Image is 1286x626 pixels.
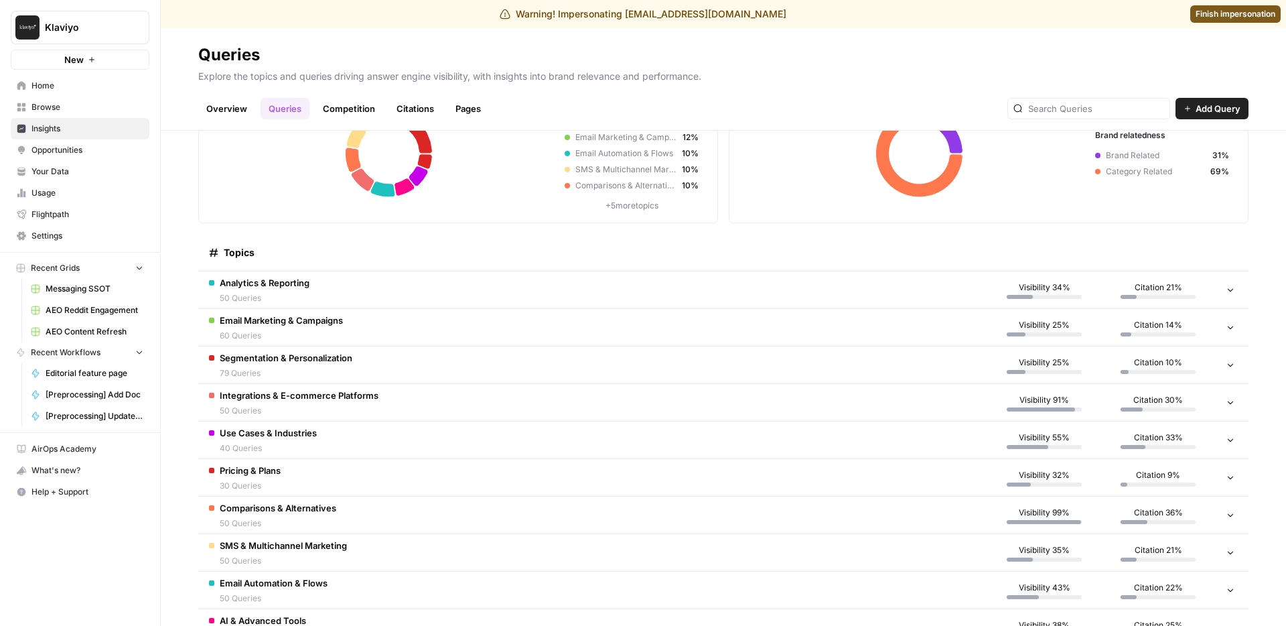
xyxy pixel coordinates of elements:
div: What's new? [11,460,149,481]
span: Email Marketing & Campaigns [220,314,343,327]
span: Home [31,80,143,92]
span: 50 Queries [220,405,378,417]
span: 10% [682,147,699,160]
span: 30 Queries [220,480,281,492]
a: Overview [198,98,255,119]
span: SMS & Multichannel Marketing [220,539,347,552]
a: Citations [388,98,442,119]
span: Help + Support [31,486,143,498]
span: Visibility 55% [1019,432,1070,444]
a: Settings [11,225,149,247]
a: Opportunities [11,139,149,161]
a: Queries [261,98,309,119]
span: 50 Queries [220,592,328,605]
span: Topics [224,246,255,259]
span: 60 Queries [220,330,343,342]
span: Visibility 91% [1019,394,1069,406]
span: Visibility 25% [1019,357,1070,369]
span: Add Query [1196,102,1240,115]
span: Citation 36% [1134,507,1183,519]
span: Comparisons & Alternatives [575,180,676,192]
span: [Preprocessing] Add Doc [46,389,143,401]
a: Editorial feature page [25,363,149,384]
span: [Preprocessing] Update SSOT [46,410,143,422]
span: Recent Workflows [31,347,100,359]
span: Opportunities [31,144,143,156]
span: Citation 10% [1134,357,1182,369]
span: Visibility 99% [1019,507,1070,519]
span: 69% [1210,166,1229,178]
span: Email Automation & Flows [575,147,676,160]
a: Home [11,75,149,97]
span: Flightpath [31,208,143,221]
span: Email Marketing & Campaigns [575,131,677,143]
span: 50 Queries [220,292,309,304]
a: [Preprocessing] Update SSOT [25,405,149,427]
span: Citation 33% [1134,432,1183,444]
span: 50 Queries [220,555,347,567]
p: Explore the topics and queries driving answer engine visibility, with insights into brand relevan... [198,66,1248,83]
span: Visibility 32% [1019,469,1070,481]
a: [Preprocessing] Add Doc [25,384,149,405]
span: Your Data [31,166,143,178]
button: What's new? [11,460,149,481]
a: Insights [11,118,149,139]
span: Citation 30% [1133,394,1183,406]
span: Recent Grids [31,262,80,274]
span: 40 Queries [220,442,317,454]
span: New [64,53,84,66]
span: 10% [682,180,699,192]
a: Usage [11,182,149,204]
img: Klaviyo Logo [15,15,40,40]
a: Your Data [11,161,149,182]
button: Workspace: Klaviyo [11,11,149,44]
div: Queries [198,44,260,66]
span: Citation 22% [1134,582,1183,594]
span: Visibility 35% [1019,544,1070,556]
a: Flightpath [11,204,149,225]
span: Visibility 25% [1019,319,1070,331]
span: Integrations & E-commerce Platforms [220,389,378,402]
span: Citation 14% [1134,319,1182,331]
span: Email Automation & Flows [220,576,328,590]
a: Competition [315,98,383,119]
a: AEO Content Refresh [25,321,149,342]
span: 10% [682,164,699,176]
span: Brand Related [1106,149,1207,162]
span: Citation 9% [1136,469,1180,481]
a: Finish impersonation [1190,5,1281,23]
span: 79 Queries [220,367,352,379]
span: Visibility 34% [1019,281,1070,294]
span: Settings [31,230,143,242]
a: AEO Reddit Engagement [25,300,149,321]
span: 31% [1212,149,1229,162]
span: Editorial feature page [46,367,143,379]
span: SMS & Multichannel Marketing [575,164,676,176]
span: Insights [31,123,143,135]
span: Citation 21% [1135,544,1182,556]
input: Search Queries [1028,102,1164,115]
a: Pages [447,98,489,119]
h3: Brand relatedness [1095,129,1229,141]
div: Warning! Impersonating [EMAIL_ADDRESS][DOMAIN_NAME] [500,7,786,21]
a: AirOps Academy [11,438,149,460]
button: New [11,50,149,70]
span: Klaviyo [45,21,126,34]
span: Analytics & Reporting [220,276,309,290]
span: Category Related [1106,166,1205,178]
span: Segmentation & Personalization [220,351,352,365]
span: Visibility 43% [1019,582,1070,594]
a: Browse [11,97,149,118]
span: Browse [31,101,143,113]
button: Recent Grids [11,258,149,278]
span: Comparisons & Alternatives [220,501,336,515]
button: Add Query [1175,98,1248,119]
span: Citation 21% [1135,281,1182,294]
span: Messaging SSOT [46,283,143,295]
span: 50 Queries [220,517,336,529]
a: Messaging SSOT [25,278,149,300]
span: Pricing & Plans [220,464,281,477]
span: Finish impersonation [1196,8,1275,20]
span: AEO Content Refresh [46,326,143,338]
span: Usage [31,187,143,199]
